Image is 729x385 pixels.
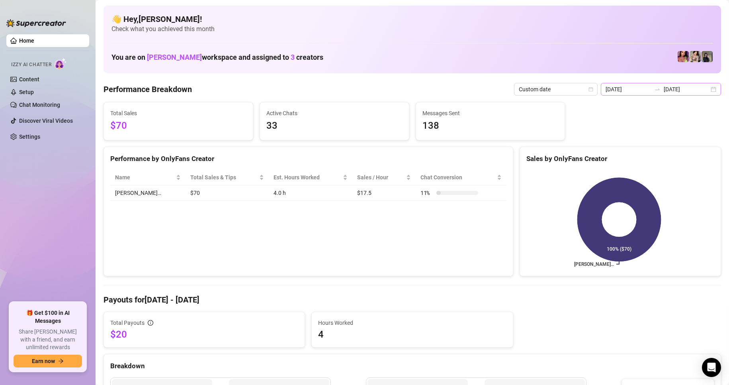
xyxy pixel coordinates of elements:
[110,185,186,201] td: [PERSON_NAME]…
[19,102,60,108] a: Chat Monitoring
[190,173,258,182] span: Total Sales & Tips
[266,109,403,118] span: Active Chats
[14,328,82,352] span: Share [PERSON_NAME] with a friend, and earn unlimited rewards
[111,14,713,25] h4: 👋 Hey, [PERSON_NAME] !
[574,261,614,267] text: [PERSON_NAME]…
[55,58,67,69] img: AI Chatter
[58,358,64,364] span: arrow-right
[111,53,323,62] h1: You are on workspace and assigned to creators
[606,85,651,94] input: Start date
[110,118,246,134] span: $70
[420,173,495,182] span: Chat Conversion
[291,53,295,61] span: 3
[110,109,246,118] span: Total Sales
[266,118,403,134] span: 33
[19,134,40,140] a: Settings
[147,53,202,61] span: [PERSON_NAME]
[526,153,714,164] div: Sales by OnlyFans Creator
[702,51,713,62] img: Anna
[422,118,559,134] span: 138
[690,51,701,62] img: Jenna
[148,320,153,326] span: info-circle
[352,185,416,201] td: $17.5
[19,118,73,124] a: Discover Viral Videos
[357,173,405,182] span: Sales / Hour
[111,25,713,33] span: Check what you achieved this month
[32,358,55,364] span: Earn now
[110,153,506,164] div: Performance by OnlyFans Creator
[19,89,34,95] a: Setup
[104,294,721,305] h4: Payouts for [DATE] - [DATE]
[422,109,559,118] span: Messages Sent
[352,170,416,185] th: Sales / Hour
[519,83,593,95] span: Custom date
[110,170,186,185] th: Name
[588,87,593,92] span: calendar
[654,86,661,92] span: to
[318,318,506,327] span: Hours Worked
[6,19,66,27] img: logo-BBDzfeDw.svg
[420,189,433,197] span: 11 %
[19,37,34,44] a: Home
[110,361,714,371] div: Breakdown
[19,76,39,82] a: Content
[115,173,174,182] span: Name
[664,85,709,94] input: End date
[186,170,269,185] th: Total Sales & Tips
[186,185,269,201] td: $70
[318,328,506,341] span: 4
[269,185,352,201] td: 4.0 h
[110,318,145,327] span: Total Payouts
[702,358,721,377] div: Open Intercom Messenger
[11,61,51,69] span: Izzy AI Chatter
[110,328,298,341] span: $20
[274,173,341,182] div: Est. Hours Worked
[416,170,506,185] th: Chat Conversion
[14,309,82,325] span: 🎁 Get $100 in AI Messages
[104,84,192,95] h4: Performance Breakdown
[678,51,689,62] img: GODDESS
[14,355,82,367] button: Earn nowarrow-right
[654,86,661,92] span: swap-right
